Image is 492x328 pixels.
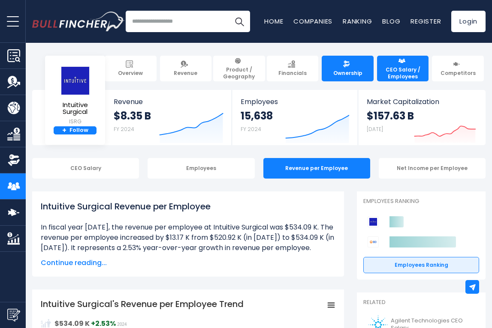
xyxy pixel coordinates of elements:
button: Search [229,11,250,32]
a: Go to homepage [32,12,124,31]
span: Ownership [333,70,362,77]
span: 2024 [117,322,127,327]
a: Home [264,17,283,26]
a: Competitors [432,56,484,81]
h1: Intuitive Surgical Revenue per Employee [41,200,335,213]
div: Net Income per Employee [379,158,486,179]
a: Login [451,11,486,32]
a: Market Capitalization $157.63 B [DATE] [358,90,485,145]
small: FY 2024 [114,125,134,133]
span: Revenue [174,70,197,77]
a: Intuitive Surgical ISRG [49,66,101,126]
a: Revenue [160,56,212,81]
a: Employees 15,638 FY 2024 [232,90,358,145]
span: Continue reading... [41,258,335,268]
strong: $8.35 B [114,109,151,122]
a: Register [411,17,441,26]
div: Employees [148,158,254,179]
span: Product / Geography [217,66,261,80]
span: Overview [118,70,143,77]
a: Product / Geography [213,56,265,81]
small: [DATE] [367,125,383,133]
p: Related [363,299,479,306]
a: Employees Ranking [363,257,479,273]
img: Ownership [7,154,20,167]
img: ISRG logo [60,66,90,95]
a: Overview [105,56,157,81]
a: Blog [382,17,400,26]
small: ISRG [50,118,100,125]
span: Financials [278,70,307,77]
a: Companies [293,17,332,26]
span: CEO Salary / Employees [381,66,425,80]
small: FY 2024 [241,125,261,133]
a: Ranking [343,17,372,26]
span: Revenue [114,98,223,106]
div: CEO Salary [32,158,139,179]
strong: $157.63 B [367,109,414,122]
img: Becton, Dickinson and Company competitors logo [368,236,379,247]
span: Employees [241,98,350,106]
img: Intuitive Surgical competitors logo [368,216,379,227]
div: Revenue per Employee [263,158,370,179]
span: Intuitive Surgical [50,101,100,116]
span: Competitors [441,70,476,77]
a: Financials [267,56,319,81]
strong: 15,638 [241,109,273,122]
li: In fiscal year [DATE], the revenue per employee at Intuitive Surgical was $534.09 K. The revenue ... [41,222,335,253]
strong: + [62,127,66,134]
span: Market Capitalization [367,98,476,106]
a: CEO Salary / Employees [377,56,429,81]
a: Ownership [322,56,374,81]
p: Employees Ranking [363,198,479,205]
a: Revenue $8.35 B FY 2024 [105,90,232,145]
tspan: Intuitive Surgical's Revenue per Employee Trend [41,298,244,310]
a: +Follow [54,126,97,135]
img: Bullfincher logo [32,12,125,31]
